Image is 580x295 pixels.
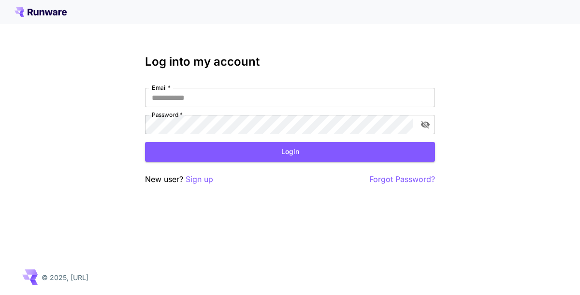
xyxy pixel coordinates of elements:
button: toggle password visibility [417,116,434,133]
button: Sign up [186,173,213,185]
button: Login [145,142,435,162]
button: Forgot Password? [369,173,435,185]
h3: Log into my account [145,55,435,69]
p: © 2025, [URL] [42,272,88,282]
label: Email [152,84,171,92]
p: New user? [145,173,213,185]
label: Password [152,111,183,119]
